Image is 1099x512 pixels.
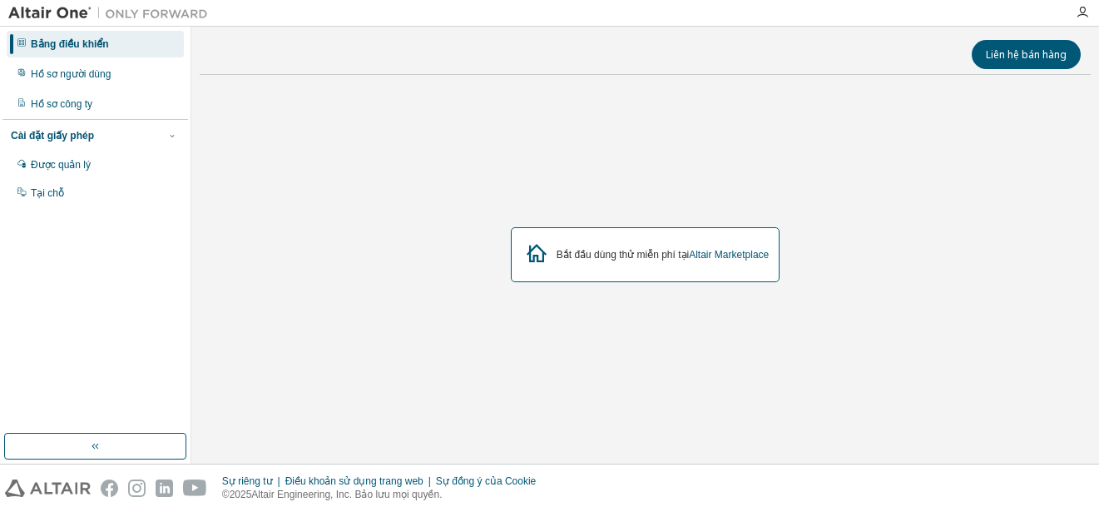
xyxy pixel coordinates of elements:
font: Được quản lý [31,159,91,171]
img: youtube.svg [183,480,207,497]
font: Bắt đầu dùng thử miễn phí tại [557,249,689,261]
font: Hồ sơ người dùng [31,68,111,80]
font: Sự đồng ý của Cookie [436,475,536,487]
img: instagram.svg [128,480,146,497]
img: facebook.svg [101,480,118,497]
img: Altair One [8,5,216,22]
font: Altair Engineering, Inc. Bảo lưu mọi quyền. [251,489,442,500]
font: © [222,489,230,500]
a: Altair Marketplace [689,249,769,261]
button: Liên hệ bán hàng [972,40,1081,69]
font: Hồ sơ công ty [31,98,92,110]
font: Điều khoản sử dụng trang web [285,475,423,487]
font: Sự riêng tư [222,475,273,487]
font: Bảng điều khiển [31,38,109,50]
font: Cài đặt giấy phép [11,130,94,142]
font: Liên hệ bán hàng [986,47,1067,62]
img: linkedin.svg [156,480,173,497]
font: Tại chỗ [31,187,64,199]
font: 2025 [230,489,252,500]
img: altair_logo.svg [5,480,91,497]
